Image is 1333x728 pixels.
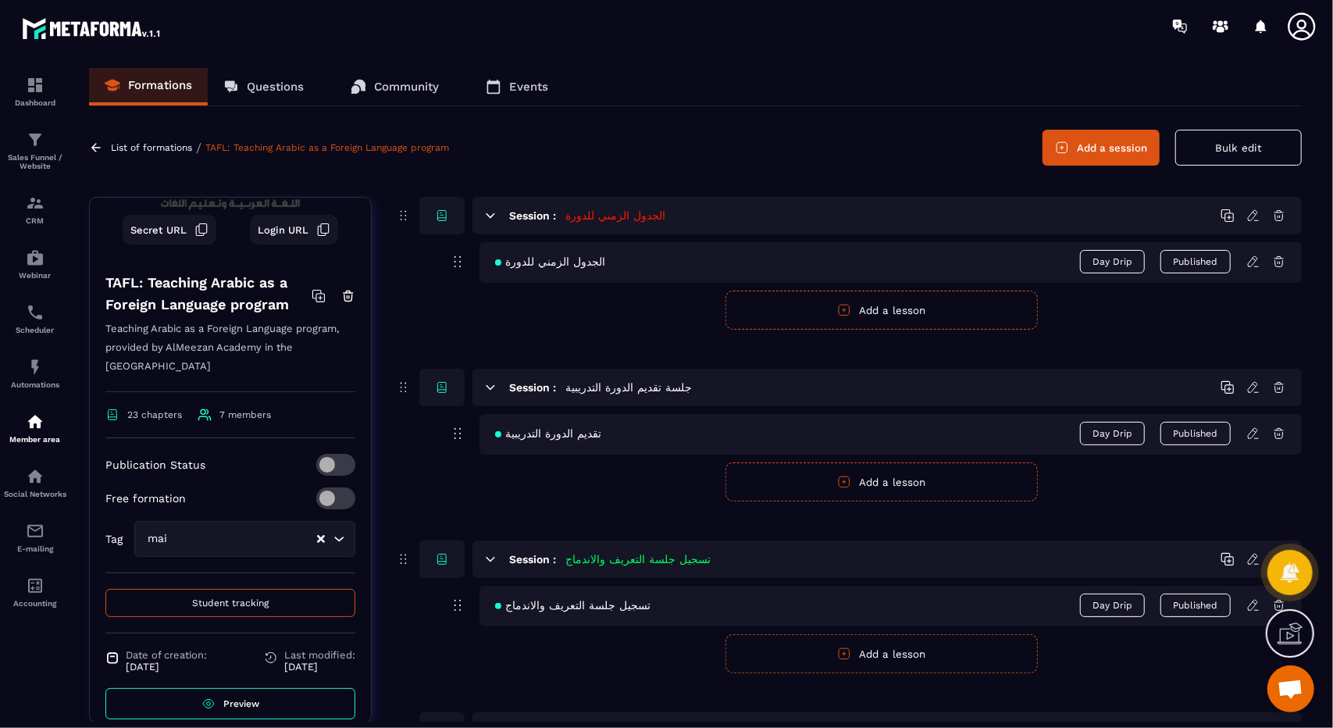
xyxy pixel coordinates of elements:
[26,412,45,431] img: automations
[335,68,454,105] a: Community
[26,522,45,541] img: email
[509,381,556,394] h6: Session :
[105,272,312,316] h4: TAFL: Teaching Arabic as a Foreign Language program
[1160,422,1231,445] button: Published
[223,698,259,709] span: Preview
[123,215,216,244] button: Secret URL
[1080,250,1145,273] span: Day Drip
[1080,594,1145,617] span: Day Drip
[105,459,205,471] p: Publication Status
[26,467,45,486] img: social-network
[495,255,605,268] span: الجدول الزمني للدورة
[250,215,338,244] button: Login URL
[495,599,650,612] span: تسجيل جلسة التعريف والاندماج
[4,599,66,608] p: Accounting
[725,462,1038,501] button: Add a lesson
[4,510,66,565] a: emailemailE-mailing
[219,409,271,420] span: 7 members
[130,224,187,236] span: Secret URL
[4,153,66,170] p: Sales Funnel / Website
[509,553,556,566] h6: Session :
[111,142,192,153] a: List of formations
[26,303,45,322] img: scheduler
[284,649,355,661] span: Last modified:
[470,68,564,105] a: Events
[196,141,201,155] span: /
[134,521,355,557] div: Search for option
[4,435,66,444] p: Member area
[105,589,355,617] button: Student tracking
[105,319,355,392] p: Teaching Arabic as a Foreign Language program, provided by AlMeezan Academy in the [GEOGRAPHIC_DATA]
[725,634,1038,673] button: Add a lesson
[192,598,269,608] span: Student tracking
[4,401,66,455] a: automationsautomationsMember area
[1175,130,1302,166] button: Bulk edit
[171,530,315,548] input: Search for option
[509,80,548,94] p: Events
[1267,666,1314,712] a: Ouvrir le chat
[725,291,1038,330] button: Add a lesson
[565,551,711,567] h5: تسجيل جلسة التعريف والاندماج
[4,544,66,553] p: E-mailing
[26,358,45,376] img: automations
[105,533,123,545] p: Tag
[4,326,66,334] p: Scheduler
[4,237,66,291] a: automationsautomationsWebinar
[247,80,304,94] p: Questions
[26,76,45,95] img: formation
[4,380,66,389] p: Automations
[4,490,66,498] p: Social Networks
[22,14,162,42] img: logo
[1160,250,1231,273] button: Published
[317,534,325,545] button: Clear Selected
[4,64,66,119] a: formationformationDashboard
[4,182,66,237] a: formationformationCRM
[4,565,66,619] a: accountantaccountantAccounting
[509,209,556,222] h6: Session :
[4,119,66,182] a: formationformationSales Funnel / Website
[26,248,45,267] img: automations
[126,649,207,661] span: Date of creation:
[26,576,45,595] img: accountant
[1080,422,1145,445] span: Day Drip
[89,68,208,105] a: Formations
[105,492,186,505] p: Free formation
[1043,130,1160,166] button: Add a session
[105,688,355,719] a: Preview
[4,271,66,280] p: Webinar
[4,216,66,225] p: CRM
[128,78,192,92] p: Formations
[4,455,66,510] a: social-networksocial-networkSocial Networks
[144,530,171,548] span: mai
[26,130,45,149] img: formation
[127,409,182,420] span: 23 chapters
[565,208,665,223] h5: الجدول الزمني للدورة
[495,427,601,440] span: تقديم الدورة التدريبية
[4,346,66,401] a: automationsautomationsAutomations
[208,68,319,105] a: Questions
[205,142,449,153] a: TAFL: Teaching Arabic as a Foreign Language program
[126,661,207,673] p: [DATE]
[258,224,308,236] span: Login URL
[4,98,66,107] p: Dashboard
[374,80,439,94] p: Community
[26,194,45,212] img: formation
[1160,594,1231,617] button: Published
[4,291,66,346] a: schedulerschedulerScheduler
[284,661,355,673] p: [DATE]
[565,380,692,395] h5: جلسة تقديم الدورة التدريبية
